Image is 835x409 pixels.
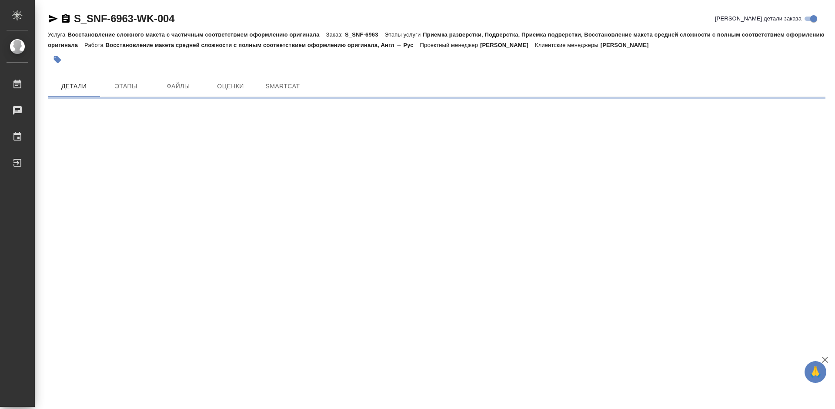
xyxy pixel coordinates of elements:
p: Работа [84,42,106,48]
p: Восстановление сложного макета с частичным соответствием оформлению оригинала [67,31,326,38]
p: Проектный менеджер [420,42,480,48]
span: Детали [53,81,95,92]
button: Добавить тэг [48,50,67,69]
span: SmartCat [262,81,304,92]
span: Файлы [157,81,199,92]
button: Скопировать ссылку [60,13,71,24]
p: S_SNF-6963 [345,31,385,38]
a: S_SNF-6963-WK-004 [74,13,174,24]
p: Клиентские менеджеры [535,42,601,48]
span: Оценки [210,81,251,92]
p: Заказ: [326,31,345,38]
span: Этапы [105,81,147,92]
button: 🙏 [805,361,826,383]
span: [PERSON_NAME] детали заказа [715,14,802,23]
p: Приемка разверстки, Подверстка, Приемка подверстки, Восстановление макета средней сложности с пол... [48,31,825,48]
p: [PERSON_NAME] [601,42,655,48]
span: 🙏 [808,363,823,381]
button: Скопировать ссылку для ЯМессенджера [48,13,58,24]
p: Восстановление макета средней сложности с полным соответствием оформлению оригинала, Англ → Рус [106,42,420,48]
p: [PERSON_NAME] [480,42,535,48]
p: Услуга [48,31,67,38]
p: Этапы услуги [385,31,423,38]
